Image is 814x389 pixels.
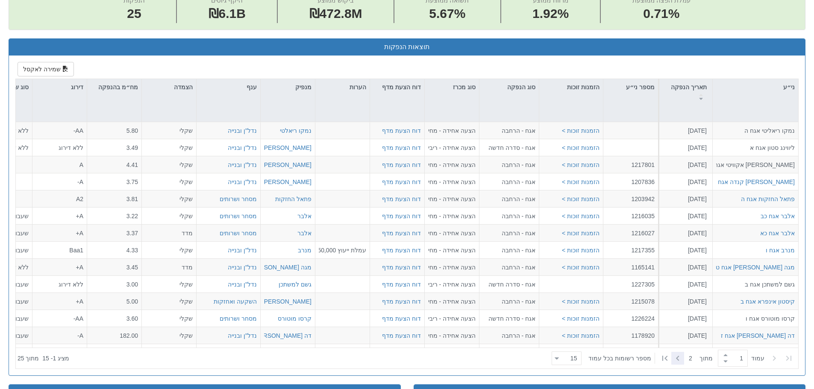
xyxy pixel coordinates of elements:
[220,314,257,322] button: מסחר ושרותים
[483,228,535,237] div: אגח - הרחבה
[91,194,138,203] div: 3.81
[721,331,795,339] button: דה [PERSON_NAME] אגח ז
[562,297,599,305] button: הזמנות זוכות >
[562,314,599,322] button: הזמנות זוכות >
[319,246,366,254] div: עמלת ייעוץ 150,000 ₪
[382,178,421,185] a: דוח הצעת מדף
[36,228,83,237] div: A+
[36,160,83,169] div: A
[91,160,138,169] div: 4.41
[220,211,257,220] button: מסחר ושרותים
[87,79,141,105] div: מח״מ בהנפקה
[716,160,795,169] div: [PERSON_NAME] אקוויטי אגח ז
[426,5,469,23] span: 5.67%
[662,160,707,169] div: [DATE]
[716,143,795,152] div: ליווינג סטון אגח א
[382,246,421,253] a: דוח הצעת מדף
[751,354,764,363] span: ‏עמוד
[562,228,599,237] button: הזמנות זוכות >
[145,211,193,220] div: שקלי
[91,314,138,322] div: 3.60
[18,349,69,368] div: ‏מציג 1 - 15 ‏ מתוך 25
[278,314,311,322] div: קרסו מוטורס
[662,331,707,339] div: [DATE]
[36,194,83,203] div: A2
[662,263,707,271] div: [DATE]
[548,349,796,368] div: ‏ מתוך
[562,194,599,203] button: הזמנות זוכות >
[382,161,421,168] a: דוח הצעת מדף
[483,160,535,169] div: אגח - הרחבה
[712,177,795,186] button: [PERSON_NAME] קנדה אגח ח
[483,177,535,186] div: אגח - הרחבה
[145,263,193,271] div: מדד
[36,126,83,135] div: AA-
[382,332,421,339] a: דוח הצעת מדף
[145,177,193,186] div: שקלי
[220,228,257,237] div: מסחר ושרותים
[262,297,311,305] div: [PERSON_NAME]
[309,6,362,20] span: ₪472.8M
[220,194,257,203] button: מסחר ושרותים
[483,126,535,135] div: אגח - הרחבה
[91,246,138,254] div: 4.33
[662,211,707,220] div: [DATE]
[428,177,476,186] div: הצעה אחידה - מחיר
[483,280,535,288] div: אגח - סדרה חדשה
[36,246,83,254] div: Baa1
[91,280,138,288] div: 3.00
[607,160,655,169] div: 1217801
[145,331,193,339] div: שקלי
[562,331,599,339] button: הזמנות זוכות >
[382,127,421,134] a: דוח הצעת מדף
[315,79,370,95] div: הערות
[483,297,535,305] div: אגח - הרחבה
[262,143,311,152] button: [PERSON_NAME]
[36,211,83,220] div: A+
[741,194,795,203] div: פתאל החזקות אגח ה
[382,195,421,202] a: דוח הצעת מדף
[428,228,476,237] div: הצעה אחידה - מחיר
[483,211,535,220] div: אגח - הרחבה
[428,126,476,135] div: הצעה אחידה - מחיר
[145,280,193,288] div: שקלי
[483,246,535,254] div: אגח - הרחבה
[91,297,138,305] div: 5.00
[562,177,599,186] button: הזמנות זוכות >
[382,263,421,270] a: דוח הצעת מדף
[716,126,795,135] div: נמקו ריאליטי אגח ה
[428,211,476,220] div: הצעה אחידה - מחיר
[607,263,655,271] div: 1165141
[214,297,257,305] button: השקעה ואחזקות
[632,5,691,23] span: 0.71%
[275,194,311,203] button: פתאל החזקות
[607,246,655,254] div: 1217355
[382,212,421,219] a: דוח הצעת מדף
[228,331,257,339] button: נדל"ן ובנייה
[228,246,257,254] button: נדל"ן ובנייה
[280,126,311,135] button: נמקו ריאלטי
[716,314,795,322] div: קרסו מוטורס אגח ו
[716,263,795,271] button: מגה [PERSON_NAME] אגח ט
[298,246,311,254] button: מנרב
[145,194,193,203] div: שקלי
[766,246,795,254] button: מנרב אגח ו
[228,126,257,135] button: נדל"ן ובנייה
[662,297,707,305] div: [DATE]
[760,228,795,237] button: אלבר אגח כא
[532,5,569,23] span: 1.92%
[539,79,603,95] div: הזמנות זוכות
[15,43,799,51] h3: תוצאות הנפקות
[382,298,421,304] a: דוח הצעת מדף
[483,314,535,322] div: אגח - סדרה חדשה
